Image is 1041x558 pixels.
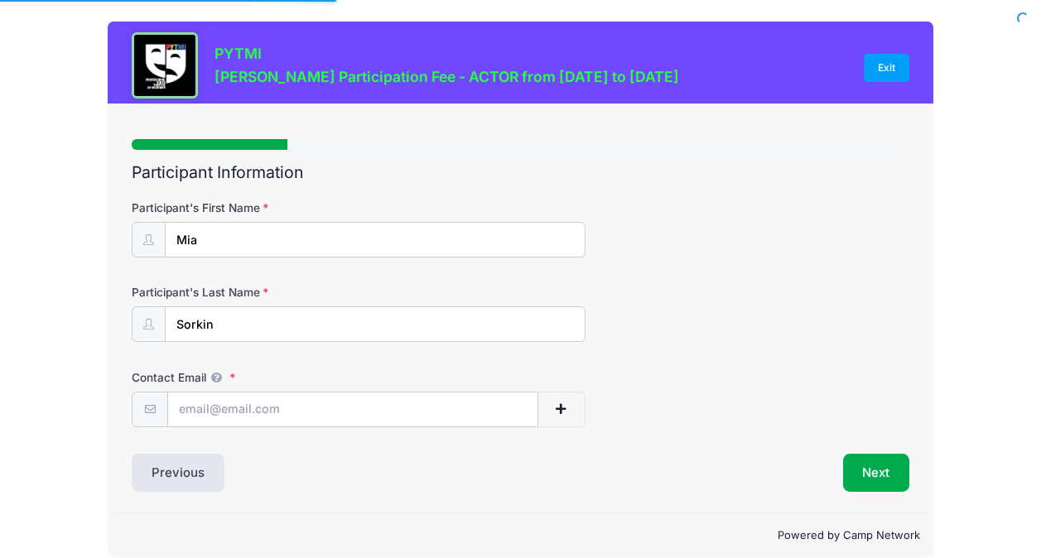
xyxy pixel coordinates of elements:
input: Participant's First Name [165,222,586,257]
label: Participant's Last Name [132,284,391,301]
button: Previous [132,454,224,492]
h2: Participant Information [132,163,909,182]
input: email@email.com [167,392,538,427]
label: Participant's First Name [132,200,391,216]
h3: [PERSON_NAME] Participation Fee - ACTOR from [DATE] to [DATE] [214,68,679,85]
input: Participant's Last Name [165,306,586,342]
button: Next [843,454,910,492]
a: Exit [864,54,910,82]
span: We will send confirmations, payment reminders, and custom email messages to each address listed. ... [206,371,226,384]
h3: PYTMI [214,45,679,62]
label: Contact Email [132,369,391,386]
p: Powered by Camp Network [121,527,920,544]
